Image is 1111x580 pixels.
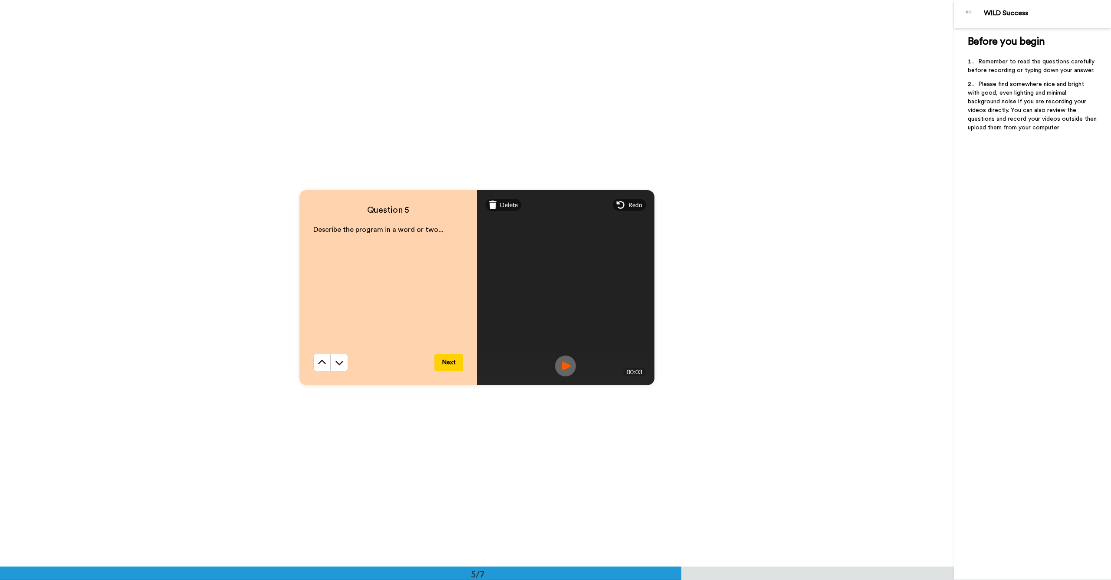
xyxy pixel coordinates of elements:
div: WILD Success [984,9,1111,17]
span: Please find somewhere nice and bright with good, even lighting and minimal background noise if yo... [968,81,1098,131]
img: Profile Image [959,3,980,24]
div: 5/7 [457,568,499,580]
img: ic_record_play.svg [555,356,576,376]
span: Redo [628,201,642,209]
span: Before you begin [968,36,1045,47]
div: Redo [613,199,646,211]
span: Describe the program in a word or two... [313,226,444,233]
span: Delete [500,201,518,209]
div: Delete [486,199,522,211]
button: Next [434,354,463,371]
div: 00:03 [623,368,646,376]
h4: Question 5 [313,204,463,216]
span: Remember to read the questions carefully before recording or typing down your answer. [968,59,1096,73]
